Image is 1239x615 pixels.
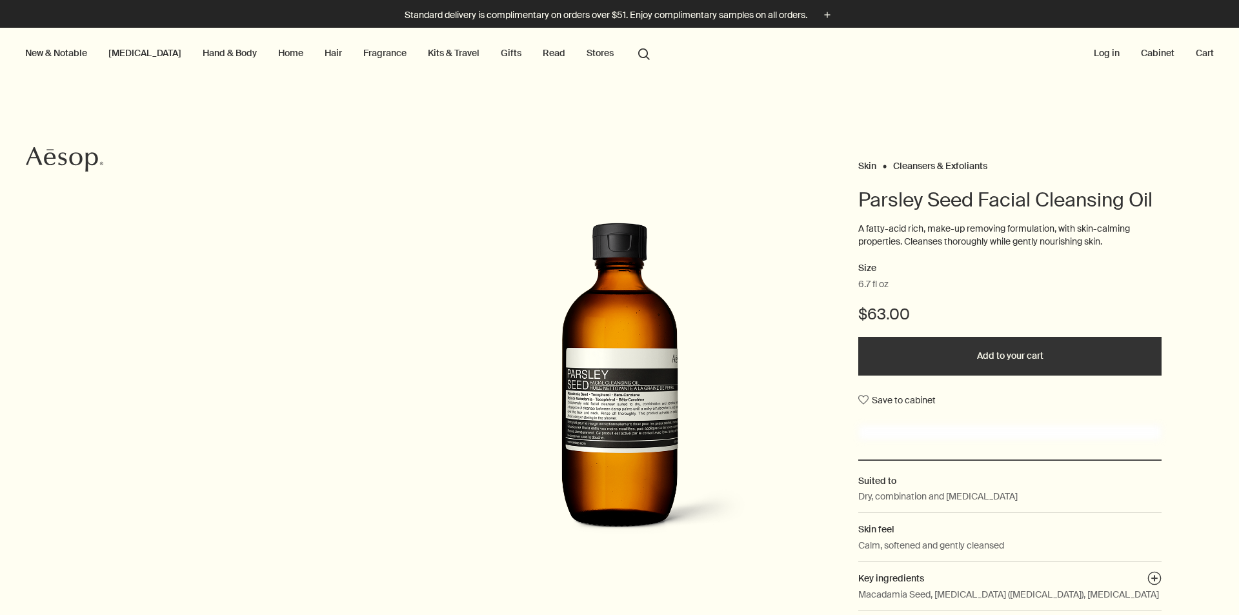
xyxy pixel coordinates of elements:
button: Log in [1091,45,1122,61]
svg: Aesop [26,146,103,172]
button: Add to your cart - $63.00 [858,337,1162,376]
button: Save to cabinet [858,388,936,412]
span: $63.00 [858,304,910,325]
span: Key ingredients [858,572,924,584]
a: Home [276,45,306,61]
a: Cabinet [1138,45,1177,61]
a: Gifts [498,45,524,61]
p: A fatty-acid rich, make-up removing formulation, with skin-calming properties. Cleanses thoroughl... [858,223,1162,248]
p: Standard delivery is complimentary on orders over $51. Enjoy complimentary samples on all orders. [405,8,807,22]
h2: Size [858,261,1162,276]
h2: Skin feel [858,522,1162,536]
p: Dry, combination and [MEDICAL_DATA] [858,489,1018,503]
span: 6.7 fl oz [858,278,889,291]
a: Cleansers & Exfoliants [893,160,987,166]
button: Cart [1193,45,1216,61]
h1: Parsley Seed Facial Cleansing Oil [858,187,1162,213]
a: [MEDICAL_DATA] [106,45,184,61]
p: Calm, softened and gently cleansed [858,538,1004,552]
button: Open search [632,41,656,65]
a: Hand & Body [200,45,259,61]
a: Skin [858,160,876,166]
img: Aesop’s Parsley Seed Facial Cleansing Oil in amber bottle; a water-soluble oil for most skin type... [478,223,761,550]
a: Kits & Travel [425,45,482,61]
button: Standard delivery is complimentary on orders over $51. Enjoy complimentary samples on all orders. [405,8,834,23]
button: Key ingredients [1147,571,1162,589]
button: Stores [584,45,616,61]
button: New & Notable [23,45,90,61]
p: Macadamia Seed, [MEDICAL_DATA] ([MEDICAL_DATA]), [MEDICAL_DATA] [858,587,1159,601]
a: Read [540,45,568,61]
nav: supplementary [1091,28,1216,79]
nav: primary [23,28,656,79]
h2: Suited to [858,474,1162,488]
a: Hair [322,45,345,61]
a: Fragrance [361,45,409,61]
a: Aesop [23,143,106,179]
